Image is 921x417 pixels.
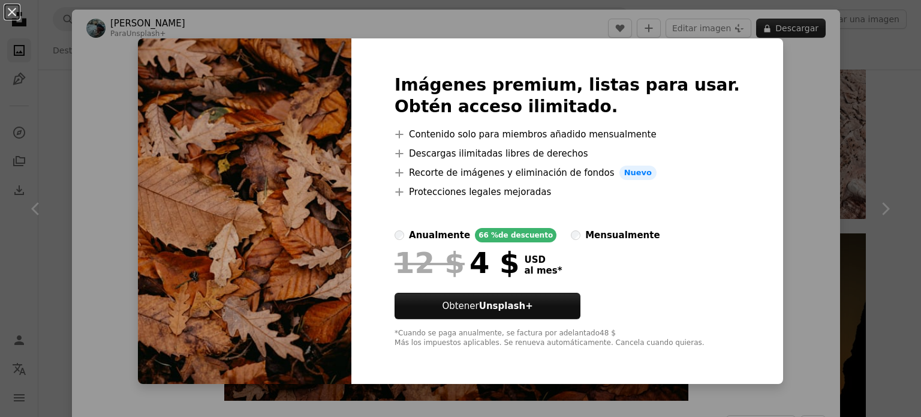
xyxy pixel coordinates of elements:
[571,230,580,240] input: mensualmente
[619,166,657,180] span: Nuevo
[479,301,533,311] strong: Unsplash+
[395,329,740,348] div: *Cuando se paga anualmente, se factura por adelantado 48 $ Más los impuestos aplicables. Se renue...
[524,265,562,276] span: al mes *
[395,293,580,319] button: ObtenerUnsplash+
[524,254,562,265] span: USD
[409,228,470,242] div: anualmente
[395,146,740,161] li: Descargas ilimitadas libres de derechos
[475,228,556,242] div: 66 % de descuento
[395,247,519,278] div: 4 $
[395,166,740,180] li: Recorte de imágenes y eliminación de fondos
[395,74,740,118] h2: Imágenes premium, listas para usar. Obtén acceso ilimitado.
[138,38,351,384] img: premium_photo-1700984735869-bd9eba083198
[395,185,740,199] li: Protecciones legales mejoradas
[395,247,465,278] span: 12 $
[585,228,660,242] div: mensualmente
[395,127,740,142] li: Contenido solo para miembros añadido mensualmente
[395,230,404,240] input: anualmente66 %de descuento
